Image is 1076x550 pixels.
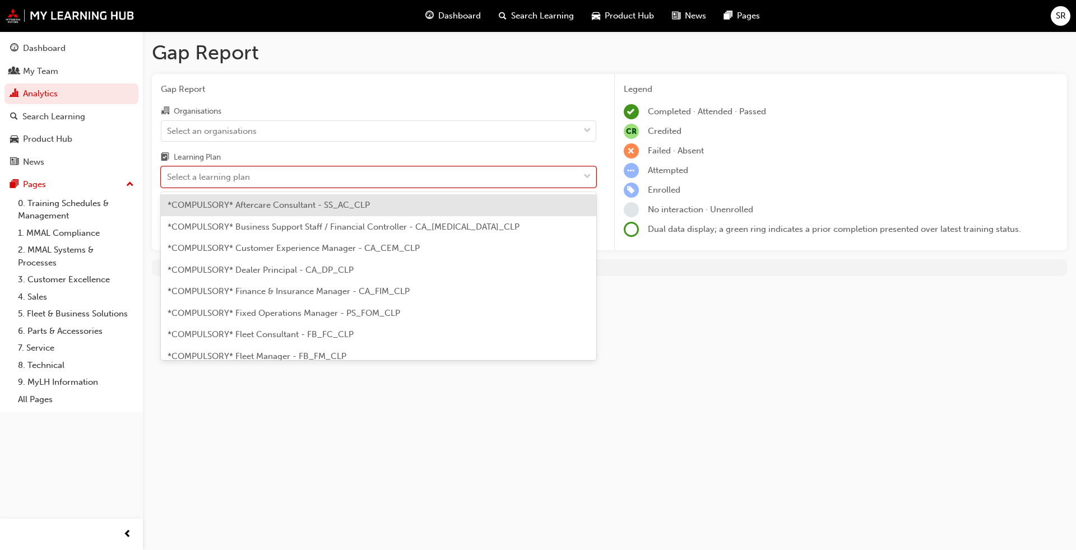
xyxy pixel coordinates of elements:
span: Product Hub [605,10,654,22]
span: Credited [648,126,681,136]
div: Organisations [174,106,221,117]
span: car-icon [592,9,600,23]
a: 2. MMAL Systems & Processes [13,241,138,271]
span: *COMPULSORY* Dealer Principal - CA_DP_CLP [168,265,354,275]
span: guage-icon [10,44,18,54]
a: 5. Fleet & Business Solutions [13,305,138,323]
span: people-icon [10,67,18,77]
a: search-iconSearch Learning [490,4,583,27]
span: pages-icon [724,9,732,23]
span: Failed · Absent [648,146,704,156]
a: News [4,152,138,173]
span: search-icon [499,9,507,23]
a: 3. Customer Excellence [13,271,138,288]
button: SR [1051,6,1070,26]
span: news-icon [10,157,18,167]
a: pages-iconPages [715,4,769,27]
span: learningRecordVerb_COMPLETE-icon [624,104,639,119]
span: Dashboard [438,10,481,22]
div: Dashboard [23,42,66,55]
img: mmal [6,8,134,23]
span: Completed · Attended · Passed [648,106,766,116]
div: Pages [23,178,46,191]
span: learningplan-icon [161,153,169,163]
a: 8. Technical [13,357,138,374]
div: Select an organisations [167,124,257,137]
span: search-icon [10,112,18,122]
span: *COMPULSORY* Aftercare Consultant - SS_AC_CLP [168,200,370,210]
a: Dashboard [4,38,138,59]
span: learningRecordVerb_FAIL-icon [624,143,639,159]
a: 7. Service [13,339,138,357]
span: *COMPULSORY* Fleet Manager - FB_FM_CLP [168,351,346,361]
a: 6. Parts & Accessories [13,323,138,340]
span: down-icon [583,170,591,184]
a: 4. Sales [13,288,138,306]
div: Search Learning [22,110,85,123]
div: News [23,156,44,169]
span: Pages [737,10,760,22]
a: 9. MyLH Information [13,374,138,391]
span: Search Learning [511,10,574,22]
a: All Pages [13,391,138,408]
span: *COMPULSORY* Finance & Insurance Manager - CA_FIM_CLP [168,286,410,296]
span: SR [1056,10,1066,22]
span: Dual data display; a green ring indicates a prior completion presented over latest training status. [648,224,1021,234]
a: 0. Training Schedules & Management [13,195,138,225]
span: pages-icon [10,180,18,190]
span: news-icon [672,9,680,23]
h1: Gap Report [152,40,1067,65]
a: Analytics [4,83,138,104]
span: *COMPULSORY* Fixed Operations Manager - PS_FOM_CLP [168,308,400,318]
div: Legend [624,83,1059,96]
a: guage-iconDashboard [416,4,490,27]
a: My Team [4,61,138,82]
a: Product Hub [4,129,138,150]
span: prev-icon [123,528,132,542]
span: down-icon [583,124,591,138]
span: up-icon [126,178,134,192]
span: learningRecordVerb_ENROLL-icon [624,183,639,198]
span: car-icon [10,134,18,145]
div: My Team [23,65,58,78]
div: Product Hub [23,133,72,146]
a: news-iconNews [663,4,715,27]
a: car-iconProduct Hub [583,4,663,27]
div: Select a learning plan [167,171,250,184]
button: Pages [4,174,138,195]
span: chart-icon [10,89,18,99]
span: null-icon [624,124,639,139]
span: Attempted [648,165,688,175]
button: DashboardMy TeamAnalyticsSearch LearningProduct HubNews [4,36,138,174]
span: learningRecordVerb_ATTEMPT-icon [624,163,639,178]
a: 1. MMAL Compliance [13,225,138,242]
span: organisation-icon [161,106,169,116]
span: *COMPULSORY* Fleet Consultant - FB_FC_CLP [168,329,354,339]
span: Enrolled [648,185,680,195]
span: No interaction · Unenrolled [648,204,753,215]
span: *COMPULSORY* Business Support Staff / Financial Controller - CA_[MEDICAL_DATA]_CLP [168,222,520,232]
span: learningRecordVerb_NONE-icon [624,202,639,217]
span: News [685,10,706,22]
div: Learning Plan [174,152,221,163]
span: Gap Report [161,83,596,96]
span: guage-icon [425,9,434,23]
span: *COMPULSORY* Customer Experience Manager - CA_CEM_CLP [168,243,420,253]
a: Search Learning [4,106,138,127]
